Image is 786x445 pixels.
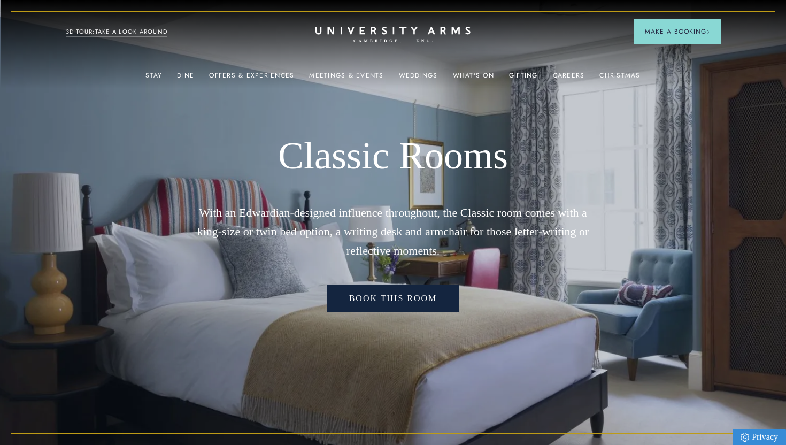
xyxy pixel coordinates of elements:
img: Privacy [741,433,749,442]
img: Arrow icon [706,30,710,34]
a: Home [315,27,471,43]
a: Careers [553,72,585,86]
a: Offers & Experiences [209,72,294,86]
span: Make a Booking [645,27,710,36]
a: Dine [177,72,194,86]
a: Weddings [399,72,438,86]
h1: Classic Rooms [197,133,590,179]
a: Book this room [327,285,460,312]
a: Gifting [509,72,538,86]
a: Meetings & Events [309,72,383,86]
a: Christmas [599,72,640,86]
a: What's On [453,72,494,86]
button: Make a BookingArrow icon [634,19,721,44]
a: Stay [145,72,162,86]
p: With an Edwardian-designed influence throughout, the Classic room comes with a king-size or twin ... [197,203,590,260]
a: Privacy [733,429,786,445]
a: 3D TOUR:TAKE A LOOK AROUND [66,27,168,37]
